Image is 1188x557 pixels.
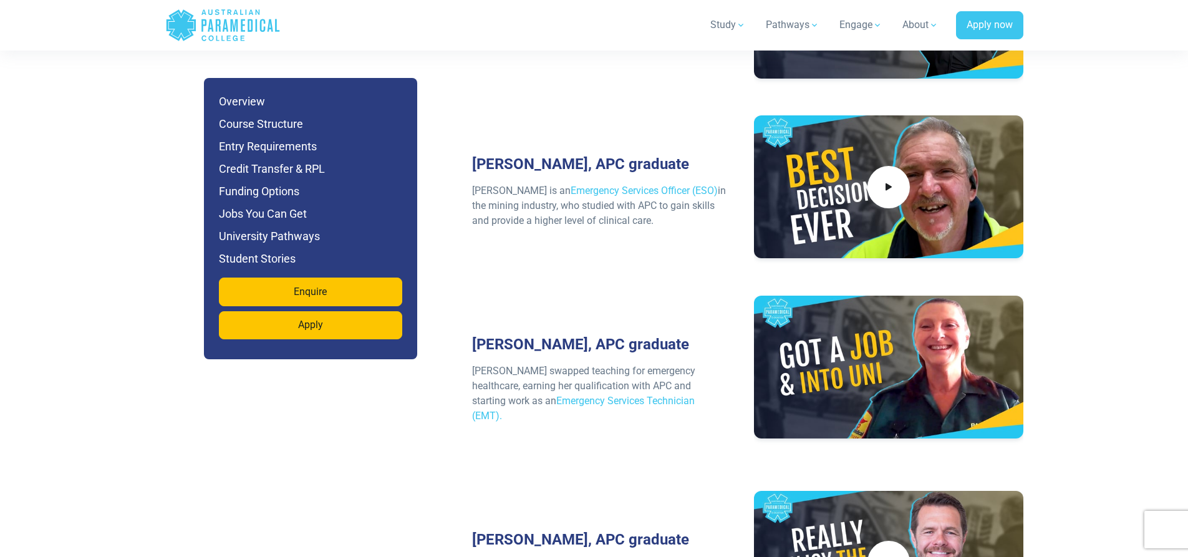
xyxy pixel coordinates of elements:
a: Pathways [758,7,827,42]
a: About [895,7,946,42]
h3: [PERSON_NAME], APC graduate [465,336,734,354]
a: Apply now [956,11,1023,40]
p: [PERSON_NAME] is an in the mining industry, who studied with APC to gain skills and provide a hig... [472,183,727,228]
a: Australian Paramedical College [165,5,281,46]
a: Engage [832,7,890,42]
h3: [PERSON_NAME], APC graduate [465,531,734,549]
a: Study [703,7,753,42]
a: Emergency Services Officer (ESO) [571,185,718,196]
p: [PERSON_NAME] swapped teaching for emergency healthcare, earning her qualification with APC and s... [472,364,727,424]
h3: [PERSON_NAME], APC graduate [465,155,734,173]
iframe: Career change after 30 years teaching | Tamara Stoddart [761,296,1016,439]
a: Emergency Services Technician (EMT). [472,395,695,422]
